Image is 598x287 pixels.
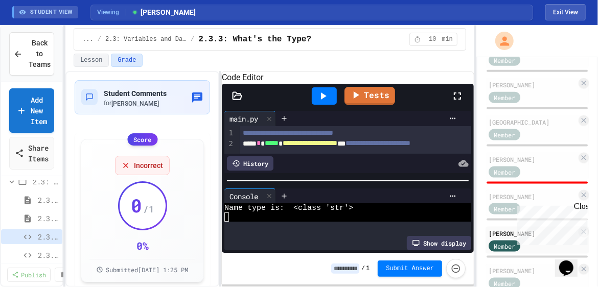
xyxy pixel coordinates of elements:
button: Grade [111,54,143,67]
a: Publish [7,268,51,282]
span: Student Comments [104,89,167,98]
span: Incorrect [134,160,163,171]
div: Score [127,133,157,146]
button: Exit student view [545,4,586,20]
span: Member [494,168,515,177]
div: History [227,156,273,171]
span: Member [494,242,515,251]
a: Delete [55,268,95,282]
span: 1 [366,265,370,273]
span: / [361,265,365,273]
span: 2.3.3: What's the Type? [198,33,311,45]
span: Submit Answer [386,265,434,273]
iframe: chat widget [555,246,588,277]
h6: Code Editor [222,71,474,84]
span: Viewing [97,8,126,17]
div: [PERSON_NAME] [489,229,577,238]
span: 2.3: Variables and Data Types [105,35,187,43]
span: [PERSON_NAME] [131,7,196,18]
a: Add New Item [9,88,54,133]
span: 2.3.1: Variables and Data Types [38,195,58,205]
div: [GEOGRAPHIC_DATA] [489,117,577,127]
div: Console [224,188,276,204]
div: 2 [224,139,235,160]
span: Member [494,93,515,102]
span: Member [494,130,515,139]
span: min [442,35,453,43]
div: 0 % [136,238,149,253]
span: [PERSON_NAME] [111,100,159,107]
div: [PERSON_NAME] [489,155,577,164]
button: Back to Teams [9,32,54,76]
div: My Account [485,29,516,53]
a: Tests [344,87,395,105]
div: [PERSON_NAME] [489,80,577,89]
div: [PERSON_NAME] [489,192,577,201]
button: Submit Answer [378,260,442,277]
span: 10 [424,35,441,43]
span: 0 [131,195,142,216]
span: 2.3: Variables and Data Types [33,176,58,187]
span: STUDENT VIEW [30,8,73,17]
div: main.py [224,111,276,126]
span: / [191,35,194,43]
div: main.py [224,113,263,124]
span: Submitted [DATE] 1:25 PM [106,266,188,274]
button: Lesson [74,54,109,67]
span: ... [82,35,94,43]
div: Chat with us now!Close [4,4,71,65]
div: [PERSON_NAME] [489,266,577,275]
span: Back to Teams [29,38,51,70]
iframe: chat widget [513,202,588,245]
button: Force resubmission of student's answer (Admin only) [446,259,466,278]
span: 2.3.3: What's the Type? [38,231,58,242]
div: for [104,99,167,108]
span: Member [494,56,515,65]
span: Name type is: <class 'str'> [224,204,353,213]
span: 2.3.2: Review - Variables and Data Types [38,213,58,224]
span: Member [494,204,515,213]
span: / [98,35,101,43]
a: Share Items [9,137,54,170]
span: 2.3.4 Data Mix-Up Fix [38,250,58,260]
div: Console [224,191,263,202]
div: 1 [224,128,235,139]
span: / 1 [143,202,154,216]
div: Show display [407,236,471,250]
